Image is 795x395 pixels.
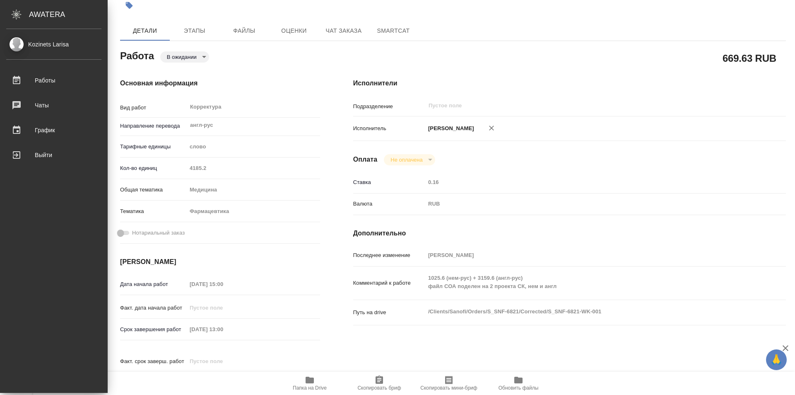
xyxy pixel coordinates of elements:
[425,305,750,319] textarea: /Clients/Sanofi/Orders/S_SNF-6821/Corrected/S_SNF-6821-WK-001
[160,51,209,63] div: В ожидании
[384,154,435,165] div: В ожидании
[425,197,750,211] div: RUB
[6,40,101,49] div: Kozinets Larisa
[324,26,364,36] span: Чат заказа
[120,78,320,88] h4: Основная информация
[353,251,425,259] p: Последнее изменение
[388,156,425,163] button: Не оплачена
[2,145,106,165] a: Выйти
[120,186,187,194] p: Общая тематика
[120,304,187,312] p: Факт. дата начала работ
[274,26,314,36] span: Оценки
[2,95,106,116] a: Чаты
[425,271,750,293] textarea: 1025.6 (нем-рус) + 3159.6 (англ-рус) файл СОА поделен на 2 проекта СК, нем и англ
[353,102,425,111] p: Подразделение
[425,124,474,133] p: [PERSON_NAME]
[132,229,185,237] span: Нотариальный заказ
[6,99,101,111] div: Чаты
[6,124,101,136] div: График
[224,26,264,36] span: Файлы
[187,204,320,218] div: Фармацевтика
[187,183,320,197] div: Медицина
[353,155,378,165] h4: Оплата
[484,372,553,395] button: Обновить файлы
[187,355,259,367] input: Пустое поле
[2,120,106,141] a: График
[2,70,106,91] a: Работы
[353,78,786,88] h4: Исполнители
[187,278,259,290] input: Пустое поле
[125,26,165,36] span: Детали
[425,249,750,261] input: Пустое поле
[353,178,425,187] p: Ставка
[353,124,425,133] p: Исполнитель
[293,385,327,391] span: Папка на Drive
[187,323,259,335] input: Пустое поле
[164,53,199,61] button: В ожидании
[766,349,787,370] button: 🙏
[275,372,344,395] button: Папка на Drive
[187,302,259,314] input: Пустое поле
[414,372,484,395] button: Скопировать мини-бриф
[6,149,101,161] div: Выйти
[357,385,401,391] span: Скопировать бриф
[29,6,108,23] div: AWATERA
[6,74,101,87] div: Работы
[373,26,413,36] span: SmartCat
[499,385,539,391] span: Обновить файлы
[175,26,214,36] span: Этапы
[120,48,154,63] h2: Работа
[428,101,730,111] input: Пустое поле
[344,372,414,395] button: Скопировать бриф
[769,351,783,368] span: 🙏
[120,357,187,366] p: Факт. срок заверш. работ
[187,162,320,174] input: Пустое поле
[425,176,750,188] input: Пустое поле
[187,140,320,154] div: слово
[723,51,776,65] h2: 669.63 RUB
[120,325,187,334] p: Срок завершения работ
[120,207,187,216] p: Тематика
[353,228,786,238] h4: Дополнительно
[120,280,187,288] p: Дата начала работ
[353,200,425,208] p: Валюта
[420,385,477,391] span: Скопировать мини-бриф
[353,308,425,317] p: Путь на drive
[120,122,187,130] p: Направление перевода
[482,119,501,137] button: Удалить исполнителя
[120,164,187,172] p: Кол-во единиц
[120,104,187,112] p: Вид работ
[120,143,187,151] p: Тарифные единицы
[120,257,320,267] h4: [PERSON_NAME]
[353,279,425,287] p: Комментарий к работе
